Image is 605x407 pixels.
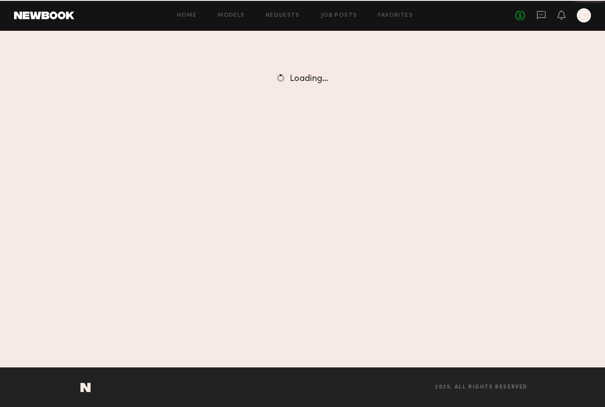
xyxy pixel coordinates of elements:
[321,13,357,18] a: Job Posts
[577,8,591,22] a: C
[218,13,244,18] a: Models
[290,75,328,83] span: Loading…
[378,13,413,18] a: Favorites
[266,13,300,18] a: Requests
[435,385,528,390] span: 2025, all rights reserved
[177,13,197,18] a: Home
